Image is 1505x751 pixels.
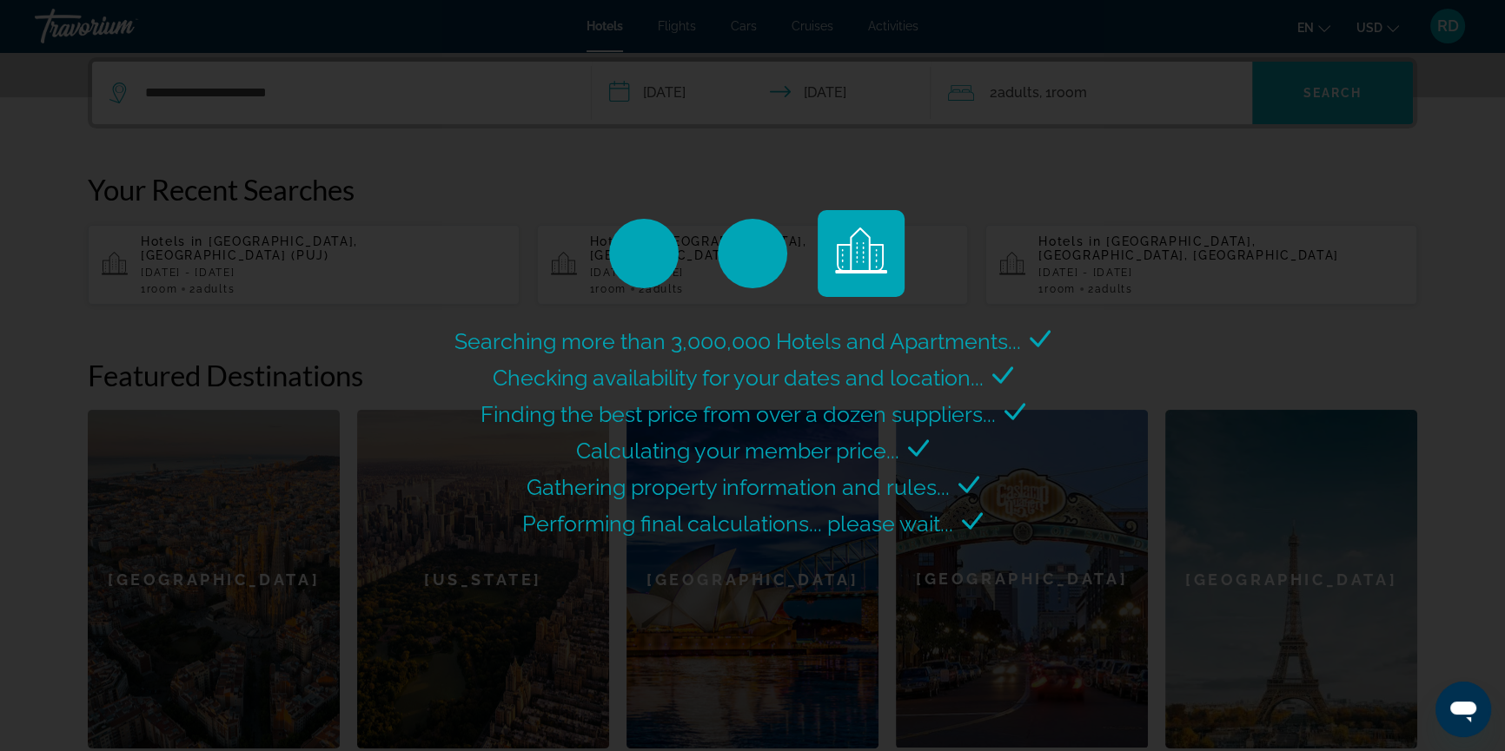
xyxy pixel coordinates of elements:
span: Searching more than 3,000,000 Hotels and Apartments... [454,328,1021,354]
span: Performing final calculations... please wait... [522,511,953,537]
span: Finding the best price from over a dozen suppliers... [481,401,996,427]
span: Calculating your member price... [576,438,899,464]
iframe: Botón para iniciar la ventana de mensajería [1435,682,1491,737]
span: Checking availability for your dates and location... [493,365,984,391]
span: Gathering property information and rules... [527,474,950,500]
